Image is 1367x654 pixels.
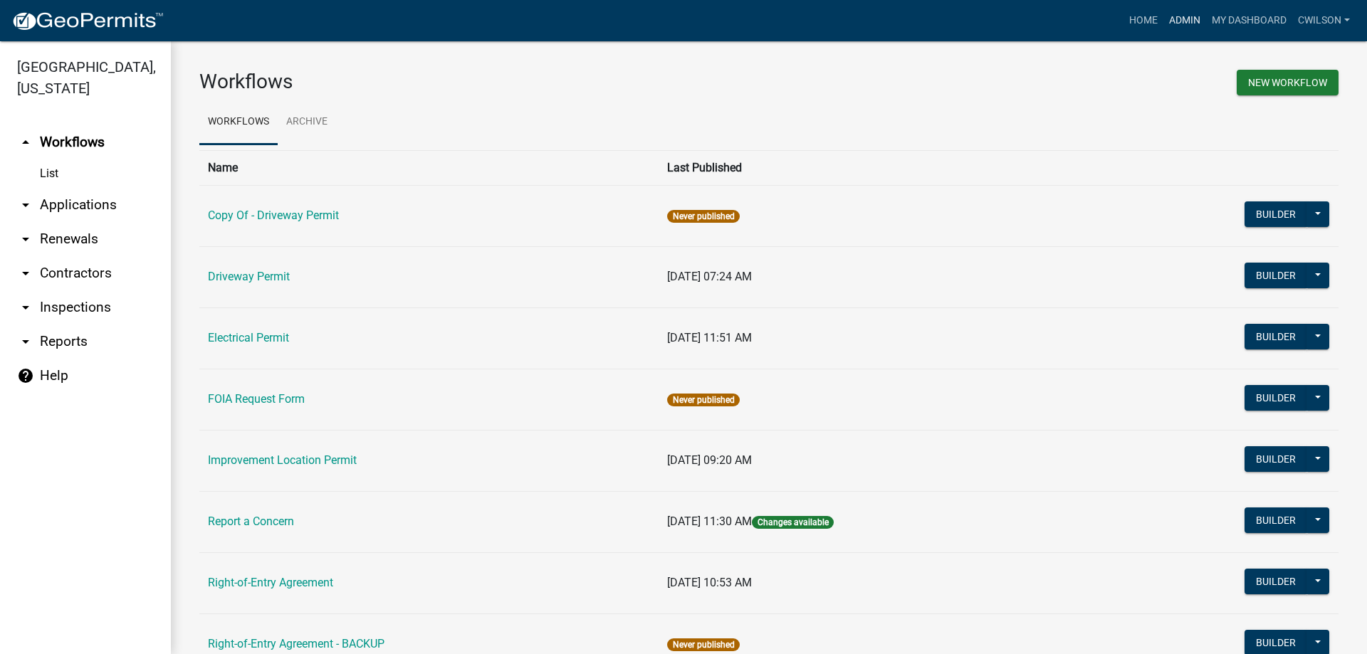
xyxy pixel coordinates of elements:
i: arrow_drop_down [17,299,34,316]
i: help [17,367,34,384]
a: FOIA Request Form [208,392,305,406]
i: arrow_drop_down [17,196,34,213]
button: New Workflow [1237,70,1339,95]
a: My Dashboard [1206,7,1292,34]
i: arrow_drop_down [17,231,34,248]
i: arrow_drop_down [17,265,34,282]
a: Right-of-Entry Agreement [208,576,333,589]
a: Electrical Permit [208,331,289,344]
a: Driveway Permit [208,270,290,283]
button: Builder [1245,263,1307,288]
a: Archive [278,100,336,145]
button: Builder [1245,507,1307,533]
button: Builder [1245,201,1307,227]
span: Never published [667,210,739,223]
span: [DATE] 11:30 AM [667,515,752,528]
span: Changes available [752,516,833,529]
span: Never published [667,394,739,406]
button: Builder [1245,446,1307,472]
a: Admin [1163,7,1206,34]
a: Improvement Location Permit [208,453,357,467]
a: Copy Of - Driveway Permit [208,209,339,222]
th: Name [199,150,659,185]
button: Builder [1245,385,1307,411]
span: [DATE] 07:24 AM [667,270,752,283]
th: Last Published [659,150,1094,185]
span: [DATE] 10:53 AM [667,576,752,589]
a: Right-of-Entry Agreement - BACKUP [208,637,384,650]
button: Builder [1245,324,1307,349]
span: [DATE] 11:51 AM [667,331,752,344]
a: Report a Concern [208,515,294,528]
span: Never published [667,638,739,651]
a: Workflows [199,100,278,145]
a: Home [1124,7,1163,34]
i: arrow_drop_up [17,134,34,151]
h3: Workflows [199,70,758,94]
button: Builder [1245,569,1307,594]
i: arrow_drop_down [17,333,34,350]
a: cwilson [1292,7,1356,34]
span: [DATE] 09:20 AM [667,453,752,467]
